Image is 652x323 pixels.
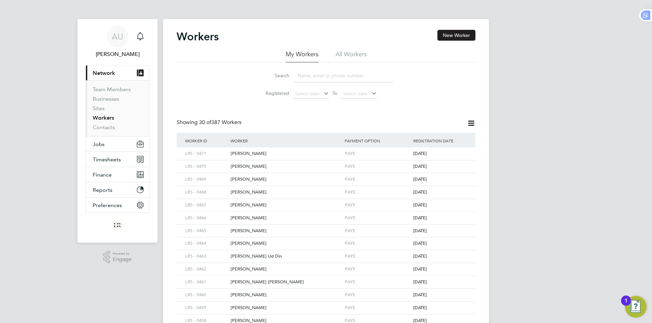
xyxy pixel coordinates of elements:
[177,30,219,43] h2: Workers
[229,160,343,173] div: [PERSON_NAME]
[86,152,149,167] button: Timesheets
[183,224,469,230] a: LRS - 0465[PERSON_NAME]PAYE[DATE]
[183,237,229,250] div: LRS - 0464
[229,225,343,237] div: [PERSON_NAME]
[413,150,427,156] span: [DATE]
[93,105,105,112] a: Sites
[413,279,427,285] span: [DATE]
[183,288,469,294] a: LRS - 0460[PERSON_NAME]PAYE[DATE]
[343,199,412,211] div: PAYE
[183,173,229,186] div: LRS - 0469
[177,119,243,126] div: Showing
[183,160,469,166] a: LRS - 0470[PERSON_NAME]PAYE[DATE]
[183,147,469,153] a: LRS - 0471[PERSON_NAME]PAYE[DATE]
[413,253,427,259] span: [DATE]
[330,89,339,98] span: To
[93,96,119,102] a: Businesses
[343,186,412,199] div: PAYE
[77,19,158,243] nav: Main navigation
[112,32,123,41] span: AU
[229,302,343,314] div: [PERSON_NAME]
[229,199,343,211] div: [PERSON_NAME]
[413,215,427,221] span: [DATE]
[336,50,367,62] li: All Workers
[625,296,647,318] button: Open Resource Center, 1 new notification
[343,289,412,301] div: PAYE
[343,212,412,224] div: PAYE
[183,250,229,263] div: LRS - 0463
[183,211,469,217] a: LRS - 0466[PERSON_NAME]PAYE[DATE]
[413,176,427,182] span: [DATE]
[183,237,469,243] a: LRS - 0464[PERSON_NAME]PAYE[DATE]
[93,124,115,130] a: Contacts
[229,133,343,148] div: Worker
[183,186,229,199] div: LRS - 0468
[259,90,289,96] label: Registered
[93,187,112,193] span: Reports
[183,276,469,281] a: LRS - 0461[PERSON_NAME] [PERSON_NAME]PAYE[DATE]
[413,163,427,169] span: [DATE]
[93,70,115,76] span: Network
[86,80,149,136] div: Network
[343,250,412,263] div: PAYE
[86,26,149,58] a: AU[PERSON_NAME]
[413,228,427,234] span: [DATE]
[183,276,229,288] div: LRS - 0461
[86,65,149,80] button: Network
[343,276,412,288] div: PAYE
[295,90,320,97] span: Select date
[343,173,412,186] div: PAYE
[183,212,229,224] div: LRS - 0466
[229,212,343,224] div: [PERSON_NAME]
[183,147,229,160] div: LRS - 0471
[229,250,343,263] div: [PERSON_NAME] Ud Din
[93,141,105,147] span: Jobs
[113,251,132,257] span: Powered by
[294,69,393,82] input: Name, email or phone number
[86,182,149,197] button: Reports
[86,167,149,182] button: Finance
[183,250,469,256] a: LRS - 0463[PERSON_NAME] Ud DinPAYE[DATE]
[229,289,343,301] div: [PERSON_NAME]
[413,305,427,310] span: [DATE]
[229,263,343,276] div: [PERSON_NAME]
[624,301,628,309] div: 1
[343,133,412,148] div: Payment Option
[413,202,427,208] span: [DATE]
[343,160,412,173] div: PAYE
[93,86,131,93] a: Team Members
[343,237,412,250] div: PAYE
[86,50,149,58] span: Azmat Ullah
[286,50,319,62] li: My Workers
[199,119,241,126] span: 387 Workers
[183,133,229,148] div: Worker ID
[183,199,229,211] div: LRS - 0467
[343,225,412,237] div: PAYE
[229,147,343,160] div: [PERSON_NAME]
[343,90,367,97] span: Select date
[183,289,229,301] div: LRS - 0460
[93,156,121,163] span: Timesheets
[103,251,132,264] a: Powered byEngage
[229,237,343,250] div: [PERSON_NAME]
[343,147,412,160] div: PAYE
[183,160,229,173] div: LRS - 0470
[86,137,149,152] button: Jobs
[199,119,211,126] span: 30 of
[113,257,132,262] span: Engage
[183,263,229,276] div: LRS - 0462
[183,225,229,237] div: LRS - 0465
[229,173,343,186] div: [PERSON_NAME]
[183,302,229,314] div: LRS - 0459
[86,198,149,213] button: Preferences
[229,186,343,199] div: [PERSON_NAME]
[413,292,427,298] span: [DATE]
[183,199,469,204] a: LRS - 0467[PERSON_NAME]PAYE[DATE]
[183,186,469,191] a: LRS - 0468[PERSON_NAME]PAYE[DATE]
[86,220,149,230] a: Go to home page
[437,30,475,41] button: New Worker
[183,301,469,307] a: LRS - 0459[PERSON_NAME]PAYE[DATE]
[183,173,469,179] a: LRS - 0469[PERSON_NAME]PAYE[DATE]
[412,133,469,148] div: Registration Date
[112,220,123,230] img: loyalreliance-logo-retina.png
